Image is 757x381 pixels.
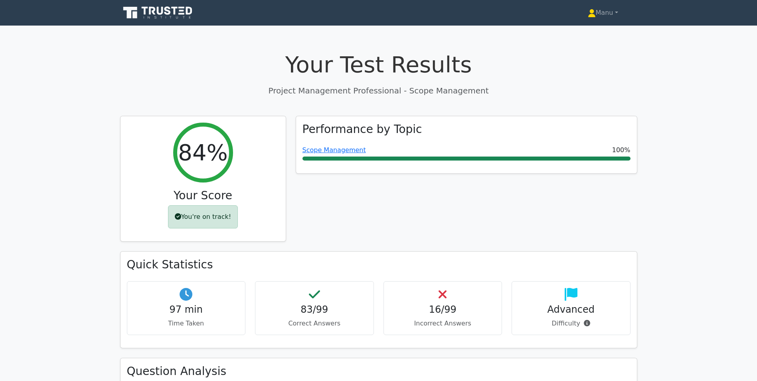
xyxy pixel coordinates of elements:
h4: 83/99 [262,304,367,316]
h3: Your Score [127,189,279,202]
h1: Your Test Results [120,51,637,78]
h2: 84% [178,139,227,166]
a: Manu [569,5,637,21]
h4: 16/99 [390,304,496,316]
p: Incorrect Answers [390,319,496,328]
h3: Question Analysis [127,365,631,378]
div: You're on track! [168,205,238,228]
p: Difficulty [518,319,624,328]
p: Correct Answers [262,319,367,328]
h4: Advanced [518,304,624,316]
span: 100% [612,145,631,155]
a: Scope Management [302,146,366,154]
h4: 97 min [134,304,239,316]
p: Project Management Professional - Scope Management [120,85,637,97]
p: Time Taken [134,319,239,328]
h3: Quick Statistics [127,258,631,272]
h3: Performance by Topic [302,123,422,136]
